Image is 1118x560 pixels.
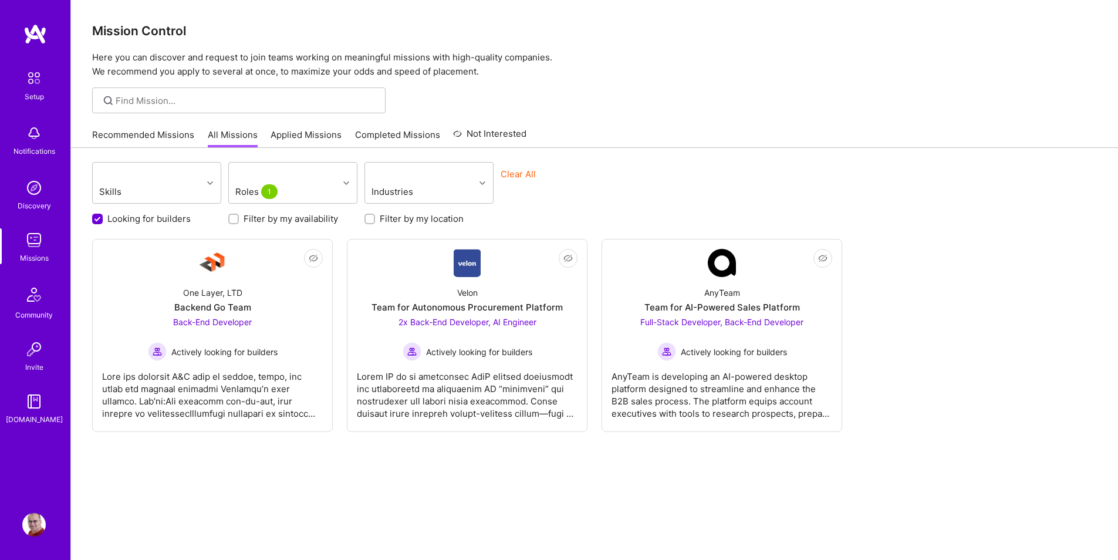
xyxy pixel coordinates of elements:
img: discovery [22,176,46,200]
div: Missions [20,252,49,264]
img: Actively looking for builders [403,342,421,361]
i: icon Chevron [207,180,213,186]
div: Community [15,309,53,321]
i: icon EyeClosed [309,254,318,263]
div: Roles [232,183,309,200]
div: Lorem IP do si ametconsec AdiP elitsed doeiusmodt inc utlaboreetd ma aliquaenim AD “minimveni” qu... [357,361,577,420]
div: [DOMAIN_NAME] [6,413,63,426]
h3: Mission Control [92,23,1097,38]
i: icon SearchGrey [102,94,115,107]
span: 1 [261,184,278,199]
div: Invite [25,361,43,373]
a: Completed Missions [355,129,440,148]
img: Community [20,281,48,309]
img: Actively looking for builders [148,342,167,361]
span: Actively looking for builders [426,346,532,358]
img: guide book [22,390,46,413]
img: bell [22,122,46,145]
a: Company LogoAnyTeamTeam for AI-Powered Sales PlatformFull-Stack Developer, Back-End Developer Act... [612,249,832,422]
a: Not Interested [453,127,526,148]
label: Filter by my location [380,212,464,225]
img: setup [22,66,46,90]
div: Notifications [13,145,55,157]
img: Invite [22,338,46,361]
div: AnyTeam is developing an AI-powered desktop platform designed to streamline and enhance the B2B s... [612,361,832,420]
a: User Avatar [19,513,49,537]
img: User Avatar [22,513,46,537]
span: Actively looking for builders [681,346,787,358]
i: icon Chevron [479,180,485,186]
img: Company Logo [198,249,227,277]
div: Industries [369,183,444,200]
span: Back-End Developer [173,317,252,327]
input: Find Mission... [116,95,377,107]
div: AnyTeam [704,286,740,299]
p: Here you can discover and request to join teams working on meaningful missions with high-quality ... [92,50,1097,79]
div: Lore ips dolorsit A&C adip el seddoe, tempo, inc utlab etd magnaal enimadmi VenIamqu’n exer ullam... [102,361,323,420]
i: icon EyeClosed [818,254,827,263]
div: Backend Go Team [174,301,251,313]
div: Skills [96,183,162,200]
span: Actively looking for builders [171,346,278,358]
a: Company LogoVelonTeam for Autonomous Procurement Platform2x Back-End Developer, AI Engineer Activ... [357,249,577,422]
div: Team for Autonomous Procurement Platform [371,301,563,313]
img: teamwork [22,228,46,252]
img: Company Logo [454,249,481,277]
span: 2x Back-End Developer, AI Engineer [398,317,536,327]
div: Setup [25,90,44,103]
a: Recommended Missions [92,129,194,148]
button: Clear All [501,168,536,180]
img: logo [23,23,47,45]
a: All Missions [208,129,258,148]
img: Actively looking for builders [657,342,676,361]
div: Discovery [18,200,51,212]
i: icon Chevron [343,180,349,186]
span: Full-Stack Developer, Back-End Developer [640,317,803,327]
i: icon EyeClosed [563,254,573,263]
div: Velon [457,286,478,299]
div: One Layer, LTD [183,286,242,299]
img: Company Logo [708,249,736,277]
label: Looking for builders [107,212,191,225]
a: Company LogoOne Layer, LTDBackend Go TeamBack-End Developer Actively looking for buildersActively... [102,249,323,422]
label: Filter by my availability [244,212,338,225]
a: Applied Missions [271,129,342,148]
div: Team for AI-Powered Sales Platform [644,301,800,313]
